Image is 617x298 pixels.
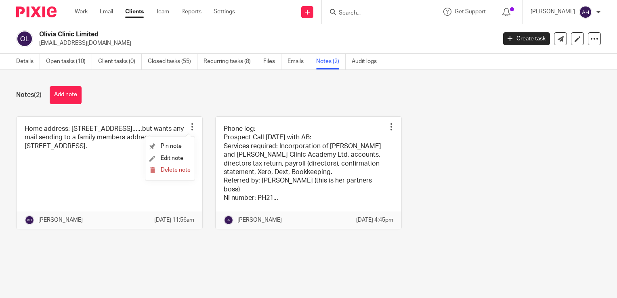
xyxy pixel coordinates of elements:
a: Client tasks (0) [98,54,142,69]
p: [PERSON_NAME] [38,216,83,224]
p: [DATE] 11:56am [154,216,194,224]
a: Details [16,54,40,69]
h2: Olivia Clinic Limited [39,30,401,39]
a: Notes (2) [316,54,346,69]
a: Email [100,8,113,16]
a: Audit logs [352,54,383,69]
a: Emails [288,54,310,69]
span: (2) [34,92,42,98]
a: Reports [181,8,201,16]
a: Clients [125,8,144,16]
p: [PERSON_NAME] [531,8,575,16]
h1: Notes [16,91,42,99]
button: Add note [50,86,82,104]
a: Pin note [149,143,182,149]
p: [DATE] 4:45pm [356,216,393,224]
a: Open tasks (10) [46,54,92,69]
img: Pixie [16,6,57,17]
a: Team [156,8,169,16]
p: [PERSON_NAME] [237,216,282,224]
span: Edit note [161,155,183,161]
a: Work [75,8,88,16]
img: svg%3E [579,6,592,19]
a: Recurring tasks (8) [204,54,257,69]
img: svg%3E [224,215,233,225]
span: Delete note [161,167,191,173]
button: Delete note [149,167,191,174]
input: Search [338,10,411,17]
img: svg%3E [25,215,34,225]
span: Pin note [161,143,182,149]
img: svg%3E [16,30,33,47]
p: [EMAIL_ADDRESS][DOMAIN_NAME] [39,39,491,47]
a: Edit note [149,155,183,161]
a: Settings [214,8,235,16]
a: Files [263,54,281,69]
a: Closed tasks (55) [148,54,197,69]
span: Get Support [455,9,486,15]
a: Create task [503,32,550,45]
